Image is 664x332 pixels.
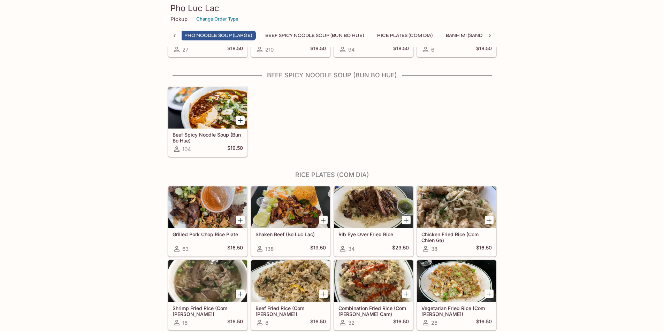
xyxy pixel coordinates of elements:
[168,87,247,129] div: Beef Spicy Noodle Soup (Bun Bo Hue)
[168,71,497,79] h4: Beef Spicy Noodle Soup (Bun Bo Hue)
[393,318,409,327] h5: $16.50
[227,245,243,253] h5: $16.50
[182,319,188,326] span: 16
[319,216,328,224] button: Add Shaken Beef (Bo Luc Lac)
[421,231,492,243] h5: Chicken Fried Rice (Com Chien Ga)
[417,260,496,302] div: Vegetarian Fried Rice (Com Chien Chay)
[265,46,274,53] span: 210
[227,45,243,54] h5: $18.50
[170,16,188,22] p: Pickup
[421,305,492,317] h5: Vegetarian Fried Rice (Com [PERSON_NAME])
[236,116,245,125] button: Add Beef Spicy Noodle Soup (Bun Bo Hue)
[338,305,409,317] h5: Combination Fried Rice (Com [PERSON_NAME] Cam)
[251,186,330,228] div: Shaken Beef (Bo Luc Lac)
[168,171,497,179] h4: Rice Plates (Com Dia)
[348,46,355,53] span: 94
[485,289,494,298] button: Add Vegetarian Fried Rice (Com Chien Chay)
[402,216,411,224] button: Add Rib Eye Over Fried Rice
[236,216,245,224] button: Add Grilled Pork Chop Rice Plate
[417,186,496,228] div: Chicken Fried Rice (Com Chien Ga)
[402,289,411,298] button: Add Combination Fried Rice (Com Chien Thap Cam)
[442,31,508,40] button: Banh Mi (Sandwiches)
[348,319,354,326] span: 32
[265,246,274,252] span: 138
[476,318,492,327] h5: $16.50
[334,260,413,330] a: Combination Fried Rice (Com [PERSON_NAME] Cam)32$16.50
[417,260,496,330] a: Vegetarian Fried Rice (Com [PERSON_NAME])26$16.50
[168,260,247,302] div: Shrimp Fried Rice (Com Chien Tom)
[251,260,330,302] div: Beef Fried Rice (Com Chien Bo)
[173,305,243,317] h5: Shrimp Fried Rice (Com [PERSON_NAME])
[334,260,413,302] div: Combination Fried Rice (Com Chien Thap Cam)
[255,231,326,237] h5: Shaken Beef (Bo Luc Lac)
[348,246,355,252] span: 34
[338,231,409,237] h5: Rib Eye Over Fried Rice
[431,46,434,53] span: 6
[265,319,268,326] span: 8
[334,186,413,256] a: Rib Eye Over Fried Rice34$23.50
[319,289,328,298] button: Add Beef Fried Rice (Com Chien Bo)
[168,186,247,256] a: Grilled Pork Chop Rice Plate63$16.50
[173,231,243,237] h5: Grilled Pork Chop Rice Plate
[334,186,413,228] div: Rib Eye Over Fried Rice
[182,246,189,252] span: 63
[431,319,437,326] span: 26
[251,260,330,330] a: Beef Fried Rice (Com [PERSON_NAME])8$16.50
[227,145,243,153] h5: $19.50
[236,289,245,298] button: Add Shrimp Fried Rice (Com Chien Tom)
[255,305,326,317] h5: Beef Fried Rice (Com [PERSON_NAME])
[168,260,247,330] a: Shrimp Fried Rice (Com [PERSON_NAME])16$16.50
[182,146,191,153] span: 104
[393,45,409,54] h5: $18.50
[173,132,243,143] h5: Beef Spicy Noodle Soup (Bun Bo Hue)
[431,246,437,252] span: 38
[310,245,326,253] h5: $19.50
[251,186,330,256] a: Shaken Beef (Bo Luc Lac)138$19.50
[373,31,436,40] button: Rice Plates (Com Dia)
[310,318,326,327] h5: $16.50
[227,318,243,327] h5: $16.50
[392,245,409,253] h5: $23.50
[417,186,496,256] a: Chicken Fried Rice (Com Chien Ga)38$16.50
[182,46,188,53] span: 27
[485,216,494,224] button: Add Chicken Fried Rice (Com Chien Ga)
[261,31,368,40] button: Beef Spicy Noodle Soup (Bun Bo Hue)
[170,3,494,14] h3: Pho Luc Lac
[476,45,492,54] h5: $18.50
[476,245,492,253] h5: $16.50
[181,31,256,40] button: Pho Noodle Soup (Large)
[310,45,326,54] h5: $18.50
[168,186,247,228] div: Grilled Pork Chop Rice Plate
[168,86,247,157] a: Beef Spicy Noodle Soup (Bun Bo Hue)104$19.50
[193,14,242,24] button: Change Order Type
